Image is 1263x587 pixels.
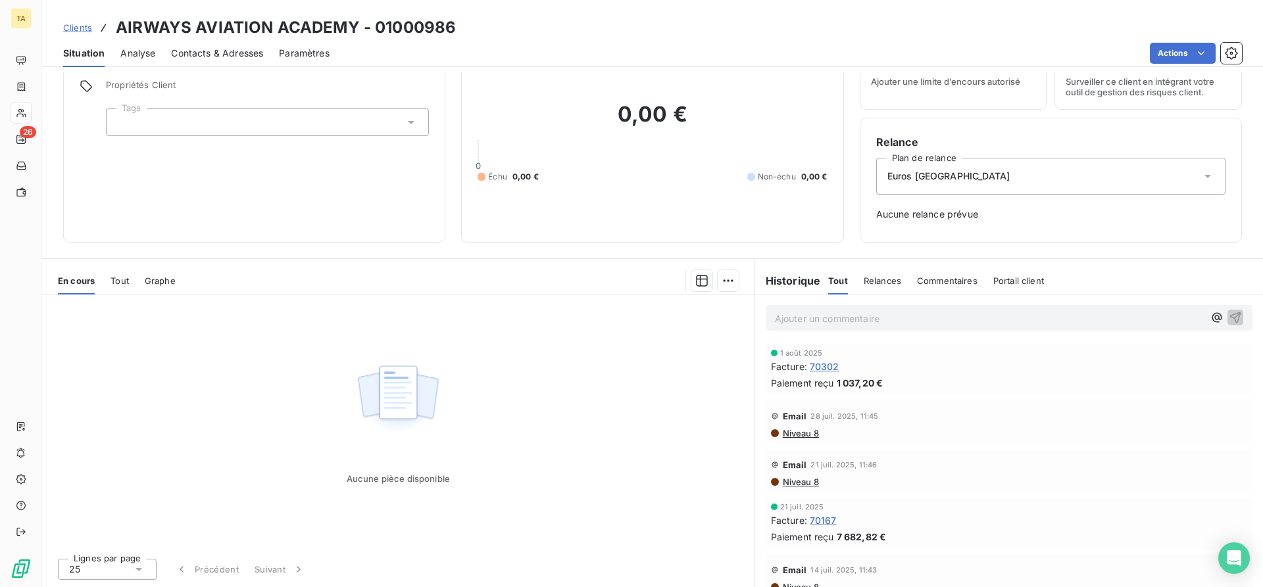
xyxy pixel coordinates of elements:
span: Échu [488,171,507,183]
span: Graphe [145,275,176,286]
span: Relances [864,275,901,286]
span: 70167 [810,513,837,527]
span: Tout [111,275,129,286]
a: 26 [11,129,31,150]
span: Paiement reçu [771,530,834,544]
button: Actions [1150,43,1216,64]
img: Logo LeanPay [11,558,32,579]
span: Aucune pièce disponible [347,473,450,484]
span: 0,00 € [512,171,539,183]
span: Niveau 8 [781,477,819,487]
div: Open Intercom Messenger [1218,542,1250,574]
span: Paramètres [279,47,330,60]
h6: Historique [755,273,821,289]
span: Email [783,411,807,421]
span: Propriétés Client [106,80,429,98]
span: Situation [63,47,105,60]
div: TA [11,8,32,29]
span: Euros [GEOGRAPHIC_DATA] [887,170,1010,183]
span: Clients [63,22,92,33]
span: 70302 [810,360,839,373]
span: Email [783,565,807,575]
input: Ajouter une valeur [117,116,128,128]
span: Commentaires [917,275,978,286]
span: 21 juil. 2025, 11:46 [810,461,877,469]
span: 26 [20,126,36,138]
span: 0,00 € [801,171,828,183]
span: Niveau 8 [781,428,819,438]
span: 21 juil. 2025 [780,503,824,511]
a: Clients [63,21,92,34]
span: Aucune relance prévue [876,208,1226,221]
span: Surveiller ce client en intégrant votre outil de gestion des risques client. [1066,76,1231,97]
span: Non-échu [758,171,796,183]
span: 1 037,20 € [837,376,883,390]
span: Contacts & Adresses [171,47,263,60]
span: 25 [69,563,80,576]
span: Portail client [993,275,1044,286]
button: Précédent [167,555,247,583]
span: 28 juil. 2025, 11:45 [810,412,878,420]
span: Ajouter une limite d’encours autorisé [871,76,1020,87]
span: Analyse [120,47,155,60]
span: 0 [476,160,481,171]
h3: AIRWAYS AVIATION ACADEMY - 01000986 [116,16,456,39]
span: Tout [828,275,848,286]
span: Facture : [771,360,807,373]
span: En cours [58,275,95,286]
span: 1 août 2025 [780,349,823,357]
span: 14 juil. 2025, 11:43 [810,566,877,574]
span: 7 682,82 € [837,530,887,544]
h2: 0,00 € [478,101,827,141]
span: Email [783,459,807,470]
h6: Relance [876,134,1226,150]
span: Facture : [771,513,807,527]
button: Suivant [247,555,313,583]
span: Paiement reçu [771,376,834,390]
img: Empty state [356,358,440,440]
